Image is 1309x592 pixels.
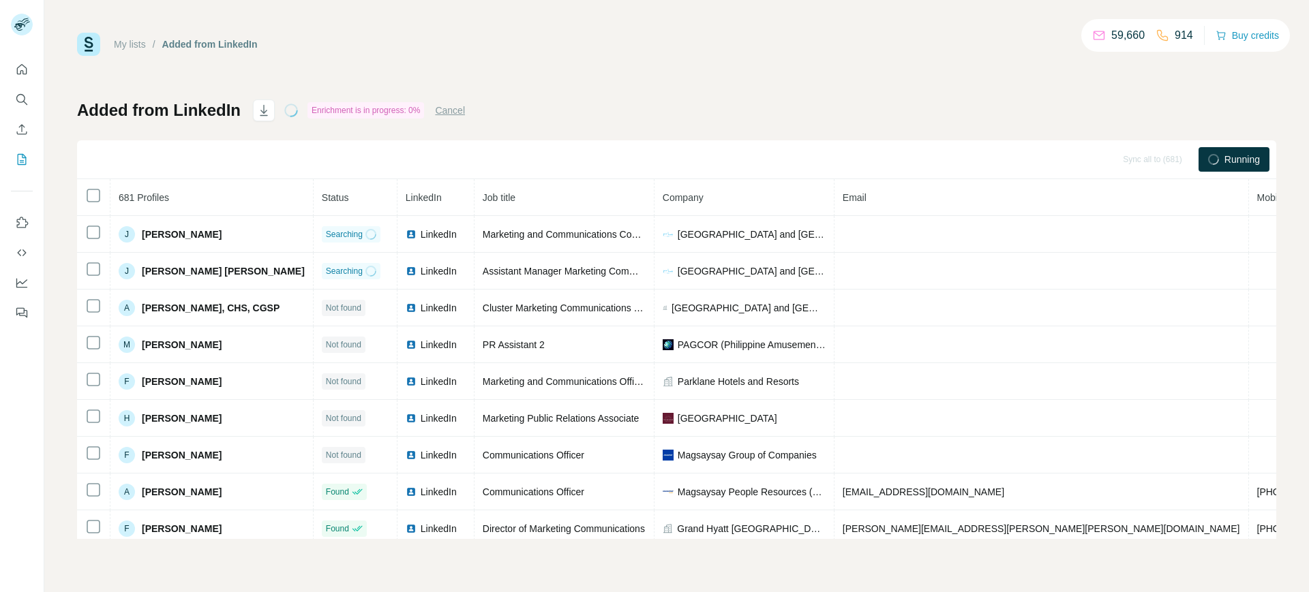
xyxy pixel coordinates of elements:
img: LinkedIn logo [406,376,417,387]
span: Magsaysay Group of Companies [678,448,817,462]
span: Not found [326,302,361,314]
img: LinkedIn logo [406,229,417,240]
img: LinkedIn logo [406,486,417,497]
img: company-logo [663,413,674,424]
span: Searching [326,228,363,240]
p: 59,660 [1111,27,1145,44]
span: Searching [326,265,363,277]
img: company-logo [663,486,674,497]
span: [PERSON_NAME] [142,485,222,499]
span: LinkedIn [421,301,457,315]
span: PAGCOR (Philippine Amusement and Gaming Corporation) [678,338,826,352]
div: A [119,300,135,316]
div: H [119,410,135,426]
img: company-logo [663,268,674,274]
div: F [119,373,135,390]
span: Communications Officer [483,450,584,461]
div: M [119,337,135,353]
span: [PERSON_NAME] [142,338,222,352]
span: LinkedIn [421,522,457,535]
span: Mobile [1257,192,1285,203]
span: 681 Profiles [119,192,169,203]
button: Buy credits [1216,26,1279,45]
span: [GEOGRAPHIC_DATA] and [GEOGRAPHIC_DATA] [678,228,826,241]
span: Company [663,192,704,203]
div: J [119,263,135,279]
img: LinkedIn logo [406,523,417,534]
div: F [119,447,135,463]
img: LinkedIn logo [406,413,417,424]
span: Marketing Public Relations Associate [483,413,640,424]
span: [PERSON_NAME], CHS, CGSP [142,301,280,315]
button: Enrich CSV [11,117,33,142]
div: F [119,520,135,537]
span: [PERSON_NAME] [142,448,222,462]
span: Not found [326,412,361,424]
span: Parklane Hotels and Resorts [678,375,799,388]
div: Enrichment is in progress: 0% [307,102,424,119]
span: [PERSON_NAME] [142,522,222,535]
span: [GEOGRAPHIC_DATA] and [GEOGRAPHIC_DATA] and [GEOGRAPHIC_DATA] [672,301,826,315]
span: Director of Marketing Communications [483,523,645,534]
span: Running [1224,153,1260,166]
button: My lists [11,147,33,172]
div: A [119,484,135,500]
span: Not found [326,375,361,388]
span: Found [326,486,349,498]
div: J [119,226,135,243]
span: Status [322,192,349,203]
div: Added from LinkedIn [162,37,258,51]
span: LinkedIn [421,411,457,425]
button: Quick start [11,57,33,82]
img: LinkedIn logo [406,266,417,277]
span: [GEOGRAPHIC_DATA] [678,411,777,425]
span: Email [843,192,867,203]
span: [PERSON_NAME] [142,411,222,425]
img: company-logo [663,339,674,350]
img: company-logo [663,231,674,237]
span: LinkedIn [406,192,442,203]
span: LinkedIn [421,264,457,278]
span: Assistant Manager Marketing Communications [483,266,680,277]
img: LinkedIn logo [406,450,417,461]
span: Not found [326,339,361,351]
button: Use Surfe on LinkedIn [11,211,33,235]
button: Feedback [11,300,33,325]
img: company-logo [663,450,674,461]
span: Marketing and Communications Officer [483,376,648,387]
span: Cluster Marketing Communications Manager [483,302,672,313]
button: Dashboard [11,270,33,295]
span: LinkedIn [421,448,457,462]
span: LinkedIn [421,338,457,352]
span: LinkedIn [421,228,457,241]
span: [GEOGRAPHIC_DATA] and [GEOGRAPHIC_DATA] [678,264,826,278]
a: My lists [114,39,146,50]
span: PR Assistant 2 [483,339,545,350]
span: Grand Hyatt [GEOGRAPHIC_DATA] [677,522,826,535]
span: [PERSON_NAME] [142,375,222,388]
button: Use Surfe API [11,240,33,265]
span: Found [326,523,349,535]
span: Job title [483,192,515,203]
span: Marketing and Communications Coordinator [483,229,669,240]
span: [PERSON_NAME] [PERSON_NAME] [142,264,305,278]
span: [PERSON_NAME][EMAIL_ADDRESS][PERSON_NAME][PERSON_NAME][DOMAIN_NAME] [843,523,1240,534]
img: LinkedIn logo [406,339,417,350]
span: Magsaysay People Resources (Magsaysay Maritime Corporation) [678,485,826,499]
img: LinkedIn logo [406,302,417,313]
li: / [153,37,155,51]
span: [PERSON_NAME] [142,228,222,241]
h1: Added from LinkedIn [77,99,241,121]
span: Communications Officer [483,486,584,497]
span: [EMAIL_ADDRESS][DOMAIN_NAME] [843,486,1004,497]
button: Cancel [435,104,465,117]
span: Not found [326,449,361,461]
button: Search [11,87,33,112]
span: LinkedIn [421,485,457,499]
p: 914 [1175,27,1193,44]
img: Surfe Logo [77,33,100,56]
span: LinkedIn [421,375,457,388]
